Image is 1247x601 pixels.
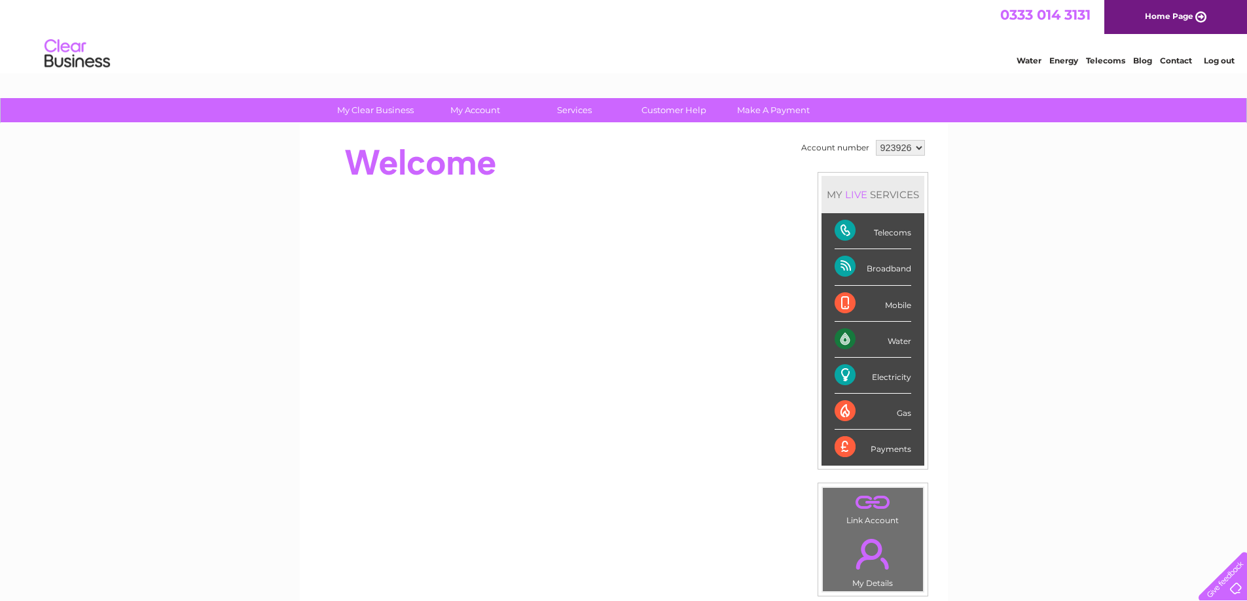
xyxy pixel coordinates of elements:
[1086,56,1125,65] a: Telecoms
[835,213,911,249] div: Telecoms
[44,34,111,74] img: logo.png
[822,176,924,213] div: MY SERVICES
[1049,56,1078,65] a: Energy
[835,358,911,394] div: Electricity
[421,98,529,122] a: My Account
[835,286,911,322] div: Mobile
[1133,56,1152,65] a: Blog
[321,98,429,122] a: My Clear Business
[835,322,911,358] div: Water
[1000,7,1091,23] a: 0333 014 3131
[315,7,933,63] div: Clear Business is a trading name of Verastar Limited (registered in [GEOGRAPHIC_DATA] No. 3667643...
[835,394,911,430] div: Gas
[520,98,628,122] a: Services
[835,430,911,465] div: Payments
[798,137,873,159] td: Account number
[822,487,924,528] td: Link Account
[719,98,827,122] a: Make A Payment
[1160,56,1192,65] a: Contact
[620,98,728,122] a: Customer Help
[1017,56,1041,65] a: Water
[826,491,920,514] a: .
[1204,56,1235,65] a: Log out
[826,531,920,577] a: .
[822,528,924,592] td: My Details
[835,249,911,285] div: Broadband
[842,188,870,201] div: LIVE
